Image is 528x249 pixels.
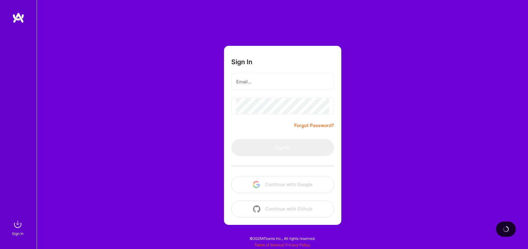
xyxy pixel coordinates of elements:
[231,139,334,156] button: Sign In
[294,122,334,129] a: Forgot Password?
[231,200,334,218] button: Continue with Github
[12,12,24,23] img: logo
[13,218,24,237] a: sign inSign In
[231,176,334,193] button: Continue with Google
[253,205,260,213] img: icon
[502,225,510,233] img: loading
[12,218,24,230] img: sign in
[12,230,24,237] div: Sign In
[37,231,528,246] div: © 2025 ATeams Inc., All rights reserved.
[231,58,252,66] h3: Sign In
[285,243,310,247] a: Privacy Policy
[255,243,283,247] a: Terms of Service
[253,181,260,188] img: icon
[255,243,310,247] span: |
[236,74,329,90] input: Email...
